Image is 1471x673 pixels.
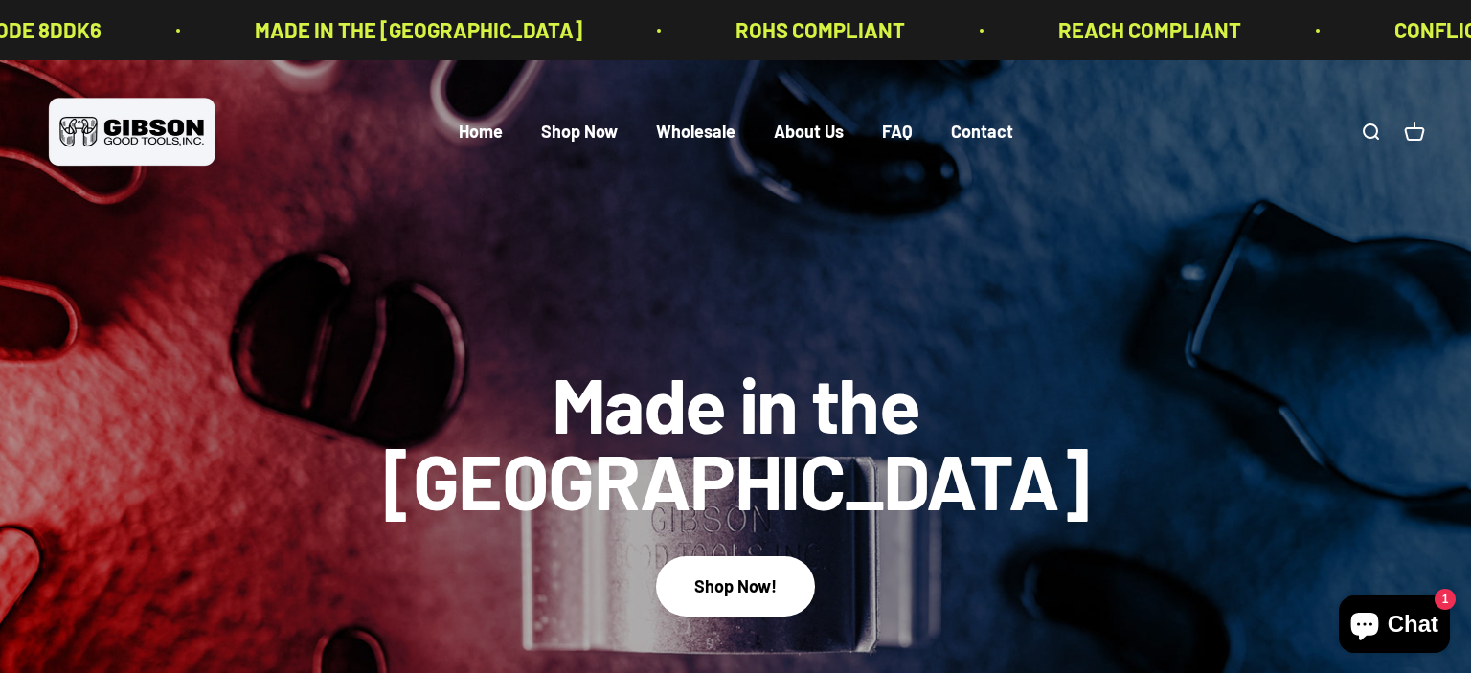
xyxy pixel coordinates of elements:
inbox-online-store-chat: Shopify online store chat [1333,595,1456,658]
p: MADE IN THE [GEOGRAPHIC_DATA] [218,13,546,47]
a: Wholesale [656,122,735,143]
a: Home [459,122,503,143]
div: Shop Now! [694,572,777,600]
a: FAQ [882,122,913,143]
split-lines: Made in the [GEOGRAPHIC_DATA] [362,434,1109,526]
a: Shop Now [541,122,618,143]
p: ROHS COMPLIANT [699,13,869,47]
a: About Us [774,122,844,143]
a: Contact [951,122,1013,143]
button: Shop Now! [656,556,815,617]
p: REACH COMPLIANT [1022,13,1205,47]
